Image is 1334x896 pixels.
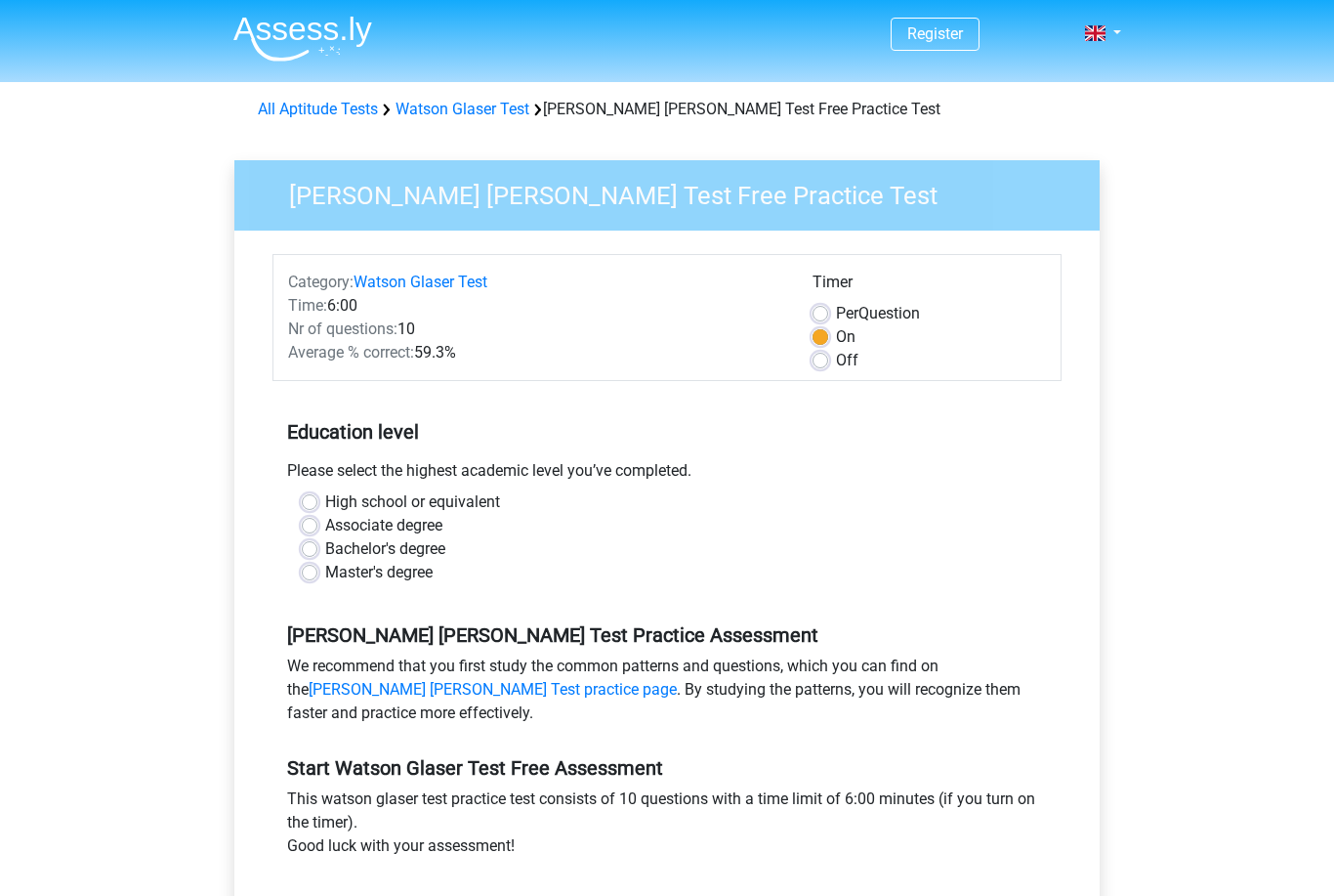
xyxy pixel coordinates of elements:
div: Timer [813,271,1046,302]
span: Nr of questions: [288,320,397,338]
div: This watson glaser test practice test consists of 10 questions with a time limit of 6:00 minutes ... [272,788,1062,866]
a: Watson Glaser Test [354,273,487,291]
a: Register [907,24,963,43]
a: Watson Glaser Test [396,100,529,118]
label: On [836,325,855,349]
span: Category: [288,273,354,291]
span: Time: [288,296,327,315]
a: [PERSON_NAME] [PERSON_NAME] Test practice page [309,680,677,699]
div: Please select the highest academic level you’ve completed. [272,459,1062,491]
div: 59.3% [273,341,798,364]
label: Question [836,302,920,325]
div: We recommend that you first study the common patterns and questions, which you can find on the . ... [272,655,1062,733]
label: Associate degree [325,514,442,537]
h5: Education level [287,412,1047,451]
div: 6:00 [273,294,798,318]
h3: [PERSON_NAME] [PERSON_NAME] Test Free Practice Test [266,173,1085,211]
h5: Start Watson Glaser Test Free Assessment [287,756,1047,780]
img: Assessly [233,16,372,62]
div: 10 [273,318,798,341]
span: Average % correct: [288,343,414,362]
label: Master's degree [325,561,433,584]
div: [PERSON_NAME] [PERSON_NAME] Test Free Practice Test [250,98,1084,121]
a: All Aptitude Tests [258,100,378,118]
label: Off [836,349,858,372]
label: Bachelor's degree [325,537,445,561]
label: High school or equivalent [325,491,500,514]
span: Per [836,304,858,322]
h5: [PERSON_NAME] [PERSON_NAME] Test Practice Assessment [287,623,1047,647]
